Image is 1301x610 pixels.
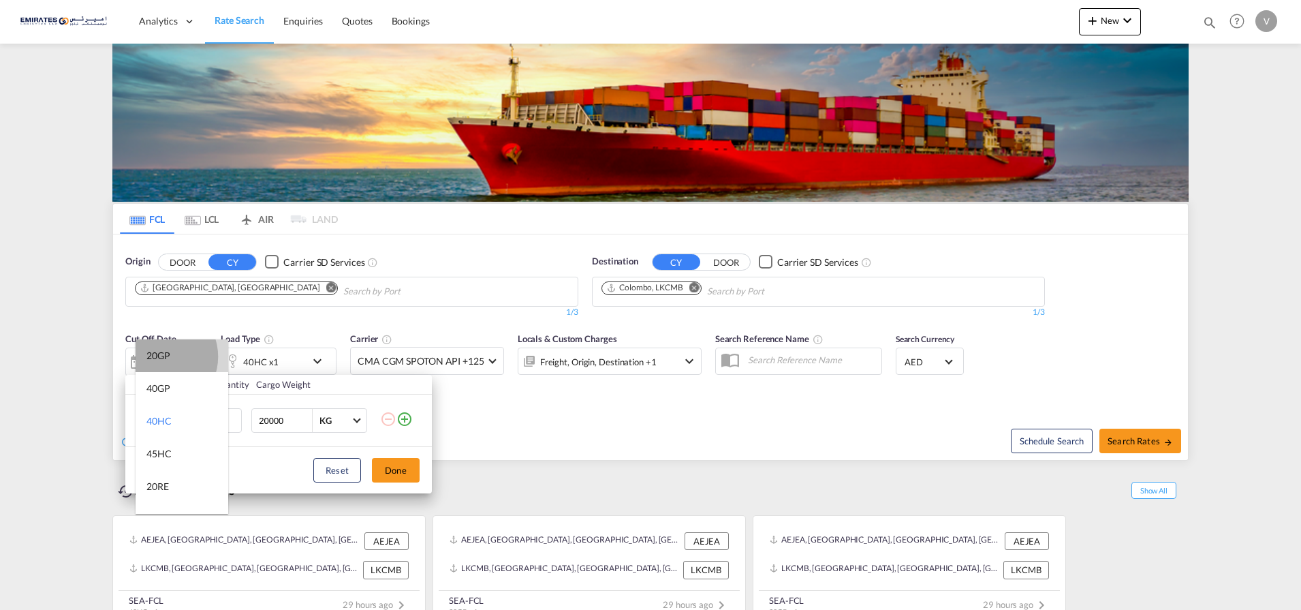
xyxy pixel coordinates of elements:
[146,349,170,363] div: 20GP
[146,447,172,461] div: 45HC
[146,382,170,395] div: 40GP
[146,513,169,526] div: 40RE
[146,414,172,428] div: 40HC
[146,480,169,493] div: 20RE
